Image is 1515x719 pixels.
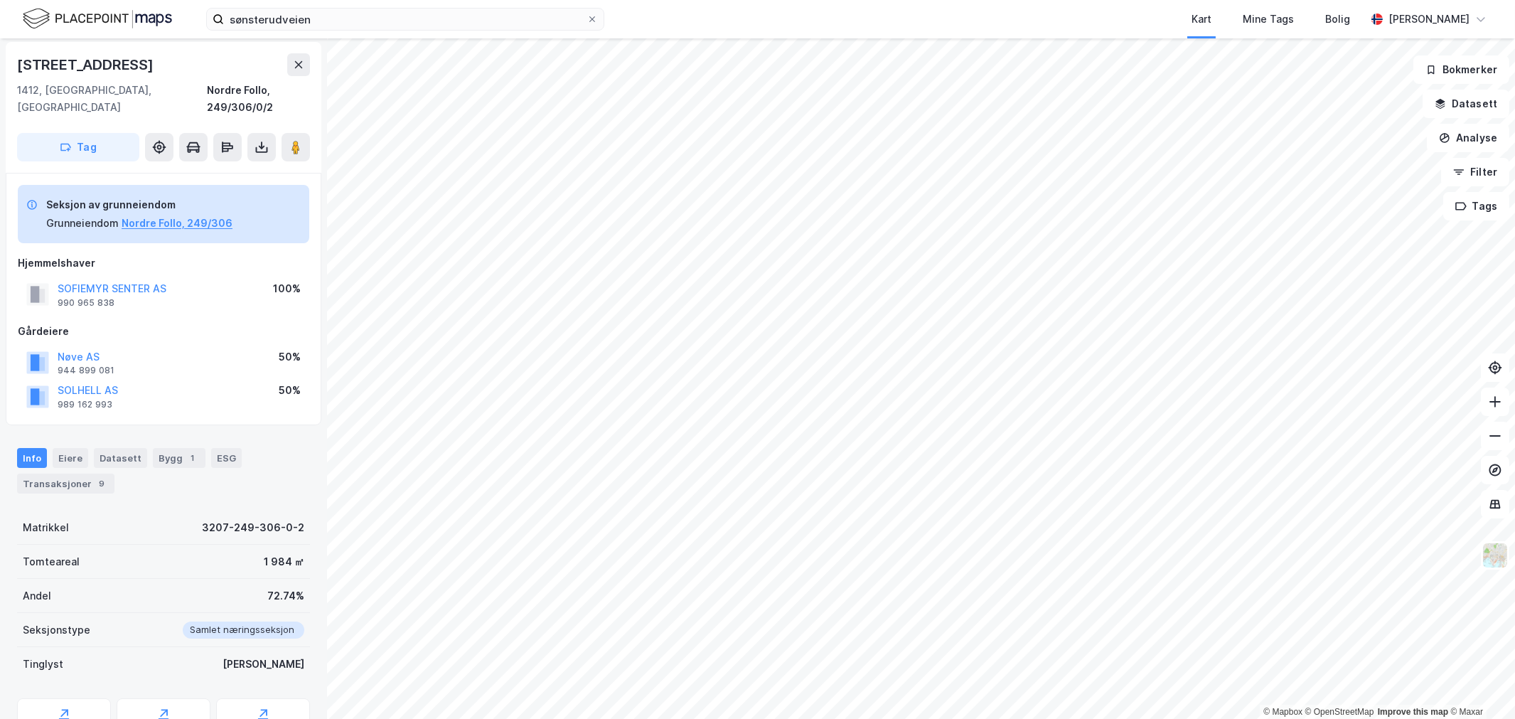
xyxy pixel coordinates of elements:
[46,196,232,213] div: Seksjon av grunneiendom
[58,365,114,376] div: 944 899 081
[18,255,309,272] div: Hjemmelshaver
[46,215,119,232] div: Grunneiendom
[1243,11,1294,28] div: Mine Tags
[223,656,304,673] div: [PERSON_NAME]
[17,82,207,116] div: 1412, [GEOGRAPHIC_DATA], [GEOGRAPHIC_DATA]
[1325,11,1350,28] div: Bolig
[1423,90,1509,118] button: Datasett
[23,587,51,605] div: Andel
[17,133,139,161] button: Tag
[17,474,114,494] div: Transaksjoner
[94,448,147,468] div: Datasett
[23,553,80,570] div: Tomteareal
[267,587,304,605] div: 72.74%
[207,82,310,116] div: Nordre Follo, 249/306/0/2
[1388,11,1470,28] div: [PERSON_NAME]
[279,348,301,366] div: 50%
[279,382,301,399] div: 50%
[95,476,109,491] div: 9
[18,323,309,340] div: Gårdeiere
[23,519,69,536] div: Matrikkel
[264,553,304,570] div: 1 984 ㎡
[23,656,63,673] div: Tinglyst
[1444,651,1515,719] iframe: Chat Widget
[1443,192,1509,220] button: Tags
[58,297,114,309] div: 990 965 838
[1441,158,1509,186] button: Filter
[1427,124,1509,152] button: Analyse
[1378,707,1448,717] a: Improve this map
[1192,11,1211,28] div: Kart
[1413,55,1509,84] button: Bokmerker
[17,53,156,76] div: [STREET_ADDRESS]
[1263,707,1302,717] a: Mapbox
[17,448,47,468] div: Info
[211,448,242,468] div: ESG
[186,451,200,465] div: 1
[23,6,172,31] img: logo.f888ab2527a4732fd821a326f86c7f29.svg
[1482,542,1509,569] img: Z
[1305,707,1374,717] a: OpenStreetMap
[58,399,112,410] div: 989 162 993
[153,448,205,468] div: Bygg
[53,448,88,468] div: Eiere
[273,280,301,297] div: 100%
[122,215,232,232] button: Nordre Follo, 249/306
[1444,651,1515,719] div: Kontrollprogram for chat
[23,622,90,639] div: Seksjonstype
[224,9,587,30] input: Søk på adresse, matrikkel, gårdeiere, leietakere eller personer
[202,519,304,536] div: 3207-249-306-0-2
